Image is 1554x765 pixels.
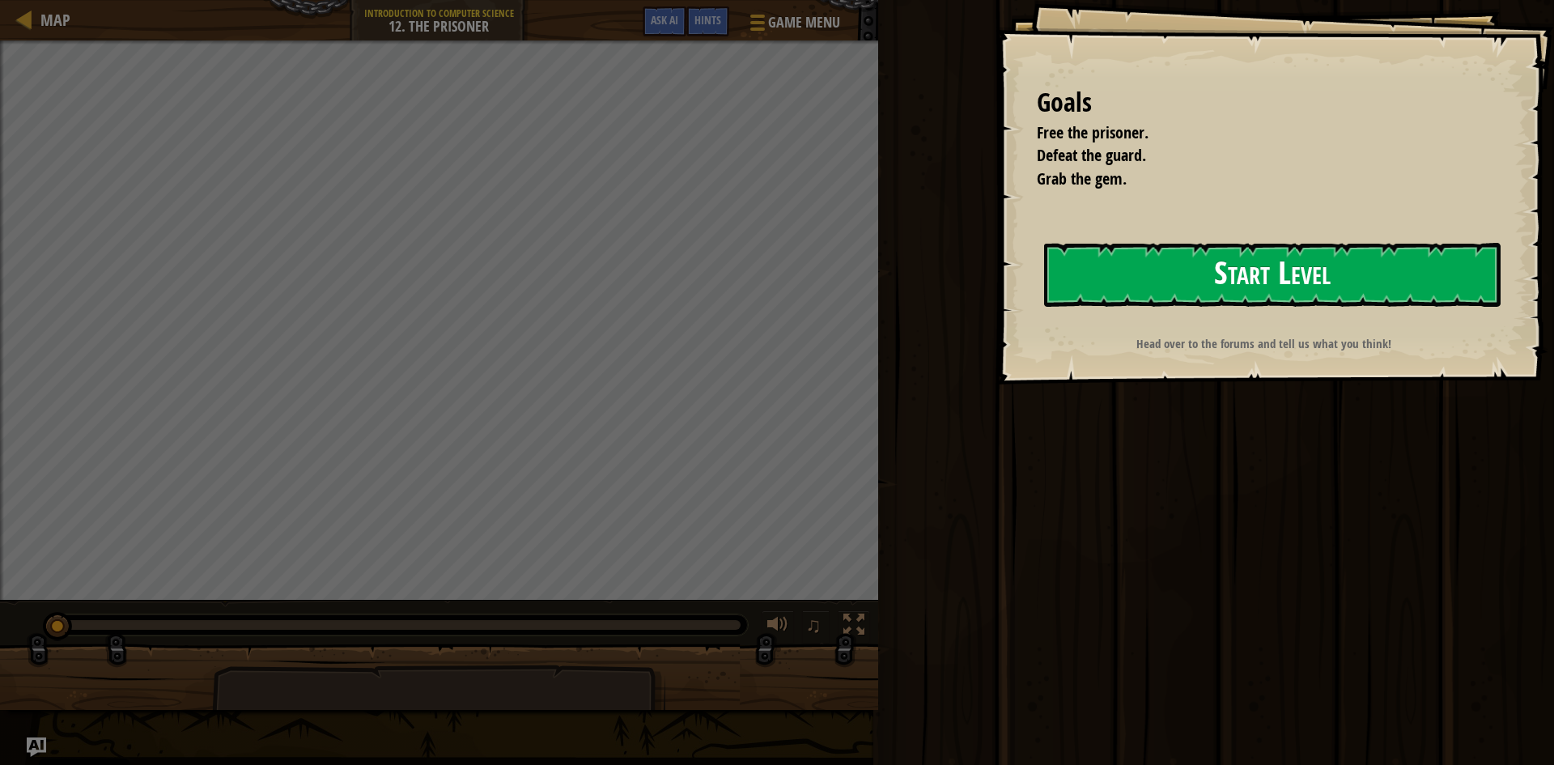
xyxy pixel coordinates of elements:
[27,737,46,757] button: Ask AI
[643,6,686,36] button: Ask AI
[768,12,840,33] span: Game Menu
[651,12,678,28] span: Ask AI
[1037,121,1149,143] span: Free the prisoner.
[1037,84,1497,121] div: Goals
[762,610,794,644] button: Adjust volume
[694,12,721,28] span: Hints
[1037,168,1127,189] span: Grab the gem.
[805,613,822,637] span: ♫
[838,610,870,644] button: Toggle fullscreen
[1017,168,1493,191] li: Grab the gem.
[1017,121,1493,145] li: Free the prisoner.
[737,6,850,45] button: Game Menu
[40,9,70,31] span: Map
[1037,144,1146,166] span: Defeat the guard.
[1017,144,1493,168] li: Defeat the guard.
[802,610,830,644] button: ♫
[1136,335,1391,352] strong: Head over to the forums and tell us what you think!
[32,9,70,31] a: Map
[1044,243,1501,307] button: Start Level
